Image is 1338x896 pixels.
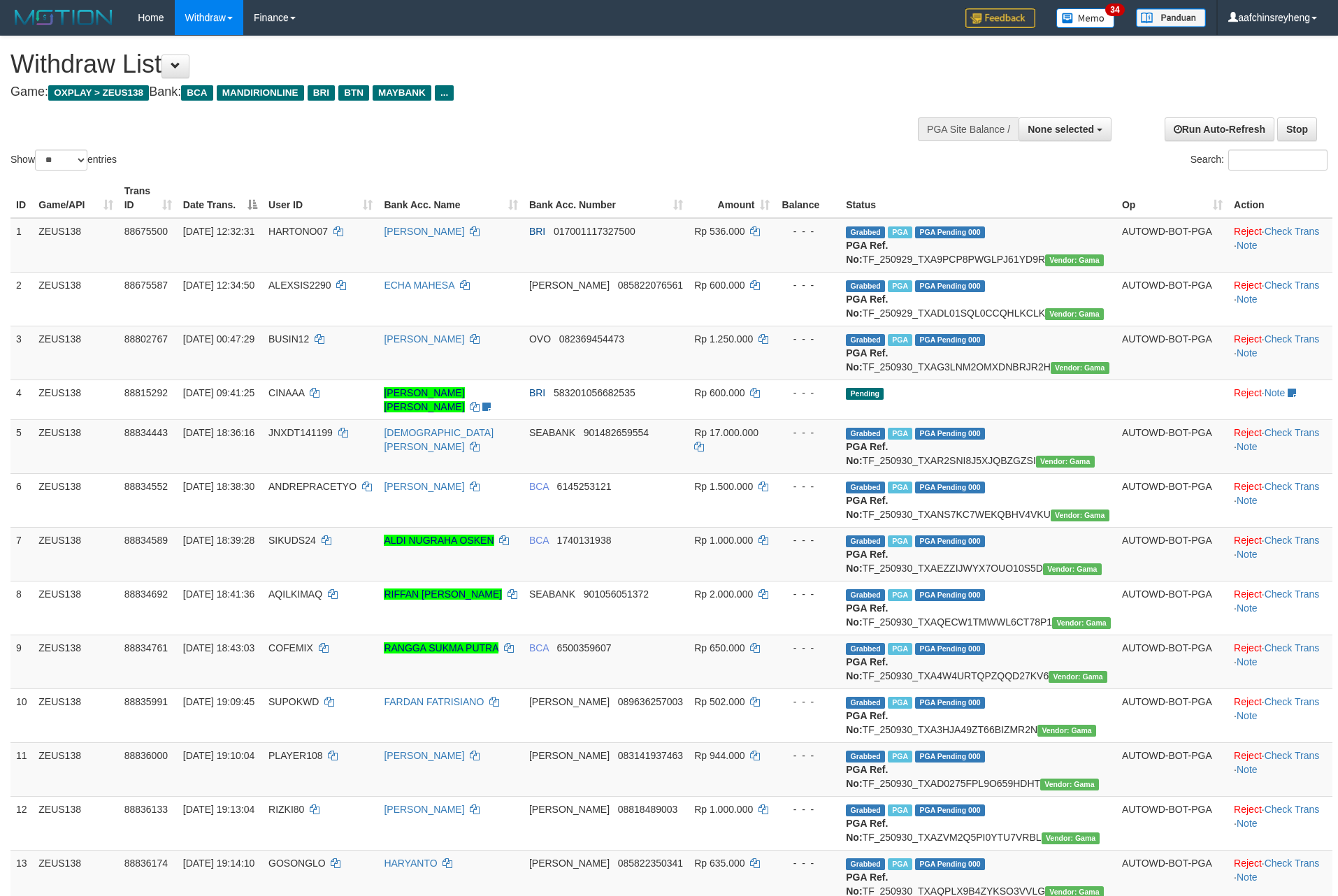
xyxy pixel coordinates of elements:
span: [DATE] 12:34:50 [183,280,254,291]
span: PGA Pending [915,535,985,547]
td: AUTOWD-BOT-PGA [1116,473,1228,527]
span: Copy 085822350341 to clipboard [618,858,683,869]
td: ZEUS138 [33,218,118,273]
span: Vendor URL: https://trx31.1velocity.biz [1036,456,1095,468]
div: - - - [781,278,835,292]
span: BCA [529,535,549,546]
th: Action [1228,178,1332,218]
th: Status [840,178,1116,218]
th: User ID: activate to sort column ascending [263,178,378,218]
td: · · [1228,527,1332,581]
td: ZEUS138 [33,419,118,473]
span: Marked by aafpengsreynich [888,804,912,816]
span: 88834443 [124,427,168,438]
td: TF_250930_TXAQECW1TMWWL6CT78P1 [840,581,1116,635]
span: Copy 017001117327500 to clipboard [554,226,635,237]
a: Check Trans [1265,226,1320,237]
a: ALDI NUGRAHA OSKEN [384,535,494,546]
td: ZEUS138 [33,688,118,742]
span: Vendor URL: https://trx31.1velocity.biz [1052,617,1111,629]
span: MAYBANK [373,85,431,101]
span: Copy 085822076561 to clipboard [618,280,683,291]
td: ZEUS138 [33,796,118,850]
span: SUPOKWD [268,696,319,707]
td: · · [1228,581,1332,635]
span: PGA Pending [915,751,985,763]
span: Copy 08818489003 to clipboard [618,804,678,815]
span: SEABANK [529,588,575,600]
label: Search: [1190,150,1328,171]
td: 11 [10,742,33,796]
td: TF_250930_TXAEZZIJWYX7OUO10S5D [840,527,1116,581]
a: Note [1237,294,1258,305]
span: [DATE] 19:14:10 [183,858,254,869]
span: Grabbed [846,751,885,763]
label: Show entries [10,150,117,171]
img: Feedback.jpg [965,8,1035,28]
a: Reject [1234,588,1262,600]
span: Vendor URL: https://trx31.1velocity.biz [1040,779,1099,790]
h1: Withdraw List [10,50,878,78]
span: Copy 083141937463 to clipboard [618,750,683,761]
th: Date Trans.: activate to sort column descending [178,178,263,218]
span: 88834552 [124,481,168,492]
img: panduan.png [1136,8,1206,27]
td: AUTOWD-BOT-PGA [1116,688,1228,742]
td: TF_250929_TXA9PCP8PWGLPJ61YD9R [840,218,1116,273]
span: COFEMIX [268,642,313,653]
span: PGA Pending [915,858,985,870]
a: [PERSON_NAME] [PERSON_NAME] [384,387,464,412]
span: SEABANK [529,427,575,438]
span: Rp 600.000 [694,387,744,398]
span: [DATE] 18:43:03 [183,642,254,653]
span: Vendor URL: https://trx31.1velocity.biz [1049,671,1107,683]
a: Check Trans [1265,750,1320,761]
b: PGA Ref. No: [846,294,888,319]
span: 88675500 [124,226,168,237]
a: [DEMOGRAPHIC_DATA][PERSON_NAME] [384,427,494,452]
td: AUTOWD-BOT-PGA [1116,796,1228,850]
td: ZEUS138 [33,380,118,419]
span: 88675587 [124,280,168,291]
th: Amount: activate to sort column ascending [689,178,775,218]
span: Grabbed [846,280,885,292]
b: PGA Ref. No: [846,656,888,681]
td: ZEUS138 [33,635,118,688]
td: TF_250930_TXA3HJA49ZT66BIZMR2N [840,688,1116,742]
td: 8 [10,581,33,635]
th: Bank Acc. Name: activate to sort column ascending [378,178,524,218]
span: Rp 1.250.000 [694,333,753,345]
span: BUSIN12 [268,333,309,345]
span: 88834692 [124,588,168,600]
b: PGA Ref. No: [846,818,888,843]
img: MOTION_logo.png [10,7,117,28]
div: - - - [781,386,835,400]
span: 88836174 [124,858,168,869]
span: 88834761 [124,642,168,653]
td: AUTOWD-BOT-PGA [1116,419,1228,473]
span: JNXDT141199 [268,427,333,438]
span: None selected [1028,124,1094,135]
a: [PERSON_NAME] [384,804,464,815]
span: Copy 082369454473 to clipboard [559,333,624,345]
span: [DATE] 12:32:31 [183,226,254,237]
span: [DATE] 18:41:36 [183,588,254,600]
span: Marked by aafsolysreylen [888,428,912,440]
td: ZEUS138 [33,527,118,581]
a: Reject [1234,333,1262,345]
a: Reject [1234,481,1262,492]
span: AQILKIMAQ [268,588,322,600]
span: Rp 650.000 [694,642,744,653]
a: Check Trans [1265,280,1320,291]
a: Reject [1234,750,1262,761]
a: Note [1237,549,1258,560]
a: Check Trans [1265,858,1320,869]
span: MANDIRIONLINE [217,85,304,101]
span: Copy 089636257003 to clipboard [618,696,683,707]
span: 88815292 [124,387,168,398]
span: [DATE] 18:36:16 [183,427,254,438]
span: Copy 1740131938 to clipboard [557,535,612,546]
b: PGA Ref. No: [846,495,888,520]
span: [PERSON_NAME] [529,858,610,869]
td: ZEUS138 [33,272,118,326]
